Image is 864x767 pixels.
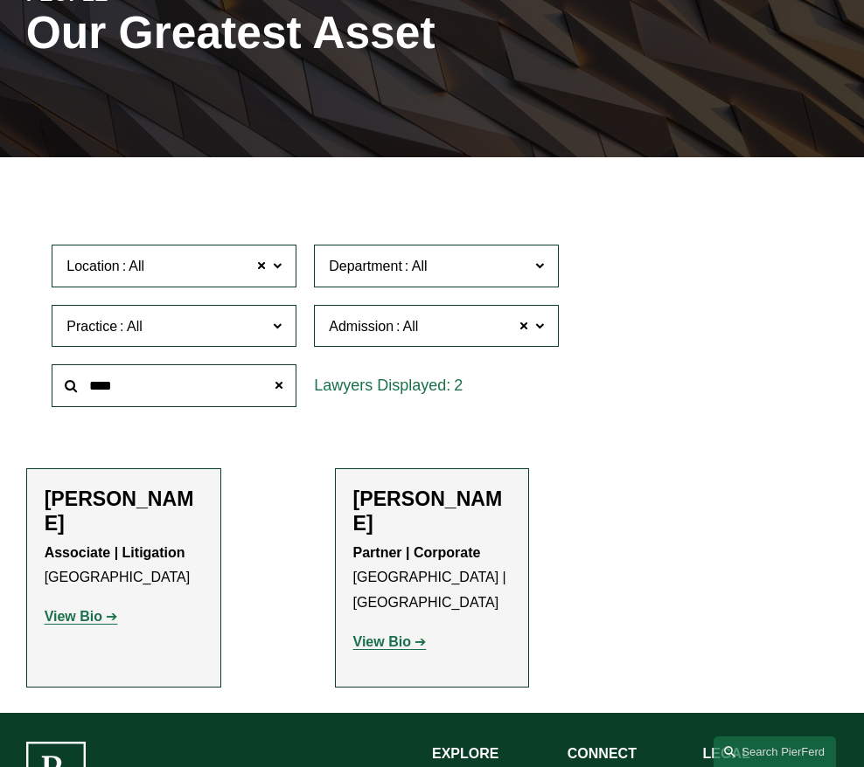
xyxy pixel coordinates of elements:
[568,746,637,761] strong: CONNECT
[703,746,750,761] strong: LEGAL
[454,377,463,394] span: 2
[45,541,203,591] p: [GEOGRAPHIC_DATA]
[329,319,394,334] span: Admission
[329,259,402,273] span: Department
[353,634,427,649] a: View Bio
[403,315,419,338] span: All
[353,541,512,616] p: [GEOGRAPHIC_DATA] | [GEOGRAPHIC_DATA]
[353,487,512,536] h2: [PERSON_NAME]
[714,736,836,767] a: Search this site
[45,487,203,536] h2: [PERSON_NAME]
[45,545,185,560] strong: Associate | Litigation
[129,255,144,278] span: All
[45,609,118,624] a: View Bio
[432,746,498,761] strong: EXPLORE
[66,259,120,273] span: Location
[353,545,481,560] strong: Partner | Corporate
[66,319,117,334] span: Practice
[45,609,102,624] strong: View Bio
[26,7,568,59] h1: Our Greatest Asset
[353,634,411,649] strong: View Bio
